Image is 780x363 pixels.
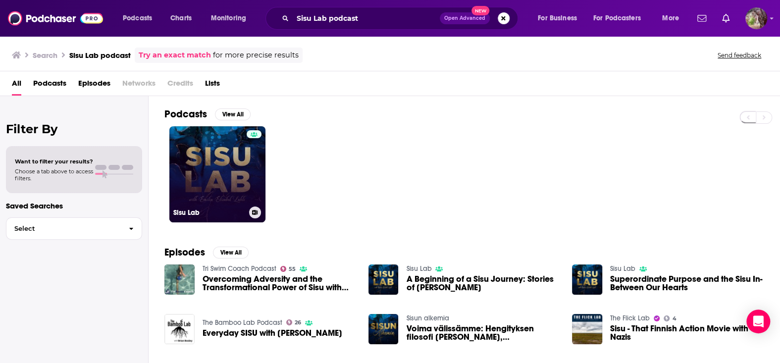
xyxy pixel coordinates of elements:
button: Select [6,217,142,240]
button: View All [213,247,249,259]
h3: Sisu Lab [173,208,245,217]
span: Want to filter your results? [15,158,93,165]
h3: Search [33,51,57,60]
h2: Filter By [6,122,142,136]
a: Overcoming Adversity and the Transformational Power of Sisu with Emilia Lahti – TSC Podcast #109 [203,275,357,292]
a: Tri Swim Coach Podcast [203,264,276,273]
h2: Podcasts [164,108,207,120]
a: Podcasts [33,75,66,96]
span: Voima välissämme: Hengityksen filosofi [PERSON_NAME], [PERSON_NAME] sisu [406,324,560,341]
button: Show profile menu [745,7,767,29]
span: Monitoring [211,11,246,25]
a: The Flick Lab [610,314,650,322]
a: Sisu Lab [610,264,635,273]
img: Superordinate Purpose and the Sisu In-Between Our Hearts [572,264,602,295]
button: Send feedback [715,51,764,59]
span: Credits [167,75,193,96]
img: Voima välissämme: Hengityksen filosofi Petri Berndtson, henki ja sisu [368,314,399,344]
div: Search podcasts, credits, & more... [275,7,527,30]
span: for more precise results [213,50,299,61]
a: 26 [286,319,302,325]
a: Sisu - That Finnish Action Movie with Nazis [610,324,764,341]
h3: Sisu Lab podcast [69,51,131,60]
div: Open Intercom Messenger [746,310,770,333]
span: 26 [295,320,301,325]
a: Superordinate Purpose and the Sisu In-Between Our Hearts [610,275,764,292]
span: Select [6,225,121,232]
span: For Business [538,11,577,25]
a: Voima välissämme: Hengityksen filosofi Petri Berndtson, henki ja sisu [406,324,560,341]
span: More [662,11,679,25]
a: Sisun alkemia [406,314,449,322]
a: 4 [664,315,676,321]
button: open menu [116,10,165,26]
img: Sisu - That Finnish Action Movie with Nazis [572,314,602,344]
button: Open AdvancedNew [440,12,490,24]
a: PodcastsView All [164,108,251,120]
span: Logged in as MSanz [745,7,767,29]
a: Charts [164,10,198,26]
a: A Beginning of a Sisu Journey: Stories of Sisu [406,275,560,292]
img: User Profile [745,7,767,29]
a: Everyday SISU with Katja Pantzar [203,329,342,337]
span: Charts [170,11,192,25]
img: A Beginning of a Sisu Journey: Stories of Sisu [368,264,399,295]
a: Sisu Lab [169,126,265,222]
button: View All [215,108,251,120]
span: Networks [122,75,156,96]
span: Everyday SISU with [PERSON_NAME] [203,329,342,337]
img: Everyday SISU with Katja Pantzar [164,314,195,344]
a: Show notifications dropdown [718,10,733,27]
span: For Podcasters [593,11,641,25]
a: Lists [205,75,220,96]
button: open menu [655,10,691,26]
a: The Bamboo Lab Podcast [203,318,282,327]
a: 55 [280,266,296,272]
span: Podcasts [123,11,152,25]
h2: Episodes [164,246,205,259]
a: Show notifications dropdown [693,10,710,27]
button: open menu [531,10,589,26]
span: Overcoming Adversity and the Transformational Power of Sisu with [PERSON_NAME] – TSC Podcast #109 [203,275,357,292]
span: New [471,6,489,15]
button: open menu [587,10,655,26]
span: 55 [289,267,296,271]
span: 4 [673,316,676,321]
p: Saved Searches [6,201,142,210]
span: Choose a tab above to access filters. [15,168,93,182]
a: Episodes [78,75,110,96]
button: open menu [204,10,259,26]
a: EpisodesView All [164,246,249,259]
input: Search podcasts, credits, & more... [293,10,440,26]
img: Overcoming Adversity and the Transformational Power of Sisu with Emilia Lahti – TSC Podcast #109 [164,264,195,295]
span: Open Advanced [444,16,485,21]
a: All [12,75,21,96]
img: Podchaser - Follow, Share and Rate Podcasts [8,9,103,28]
a: Sisu Lab [406,264,431,273]
span: A Beginning of a Sisu Journey: Stories of [PERSON_NAME] [406,275,560,292]
a: Try an exact match [139,50,211,61]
